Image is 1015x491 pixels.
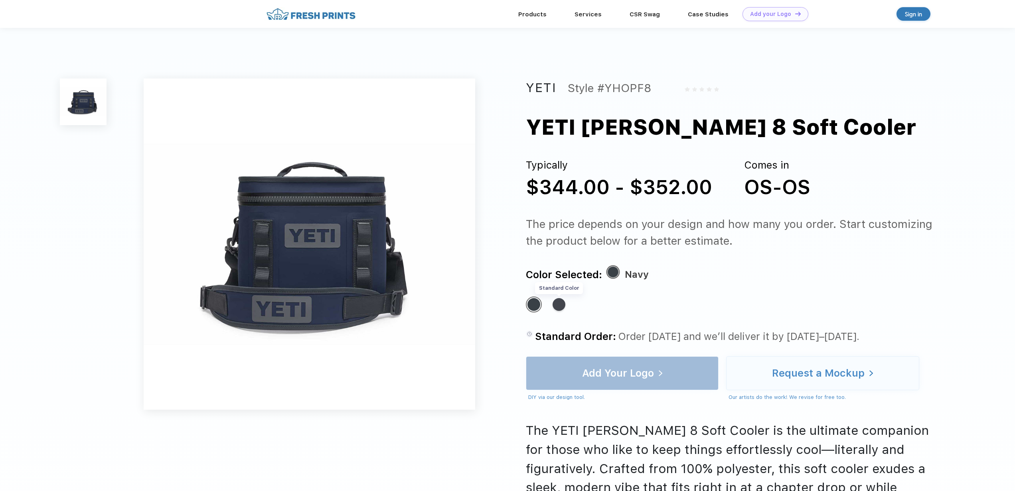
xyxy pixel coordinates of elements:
div: Typically [526,157,712,173]
img: func=resize&h=640 [144,79,475,410]
img: gray_star.svg [699,87,704,92]
a: Sign in [897,7,930,21]
div: Request a Mockup [772,369,865,377]
span: Standard Order: [535,330,616,342]
img: white arrow [869,370,873,376]
div: YETI [PERSON_NAME] 8 Soft Cooler [526,112,916,143]
img: gray_star.svg [714,87,719,92]
div: Style #YHOPF8 [568,79,651,98]
img: fo%20logo%202.webp [264,7,358,21]
div: Navy [625,266,649,283]
div: Color Selected: [526,266,602,283]
a: Products [518,11,547,18]
img: gray_star.svg [685,87,689,92]
img: func=resize&h=100 [60,79,107,125]
div: YETI [526,79,557,98]
img: DT [795,12,801,16]
div: OS-OS [744,173,810,202]
div: Our artists do the work! We revise for free too. [729,393,919,401]
div: The price depends on your design and how many you order. Start customizing the product below for ... [526,216,942,249]
img: gray_star.svg [692,87,697,92]
img: gray_star.svg [707,87,711,92]
div: Charcoal [553,298,565,311]
img: standard order [526,330,533,338]
div: Add your Logo [750,11,791,18]
div: Sign in [905,10,922,19]
div: Comes in [744,157,810,173]
span: Order [DATE] and we’ll deliver it by [DATE]–[DATE]. [618,330,859,342]
div: DIY via our design tool. [528,393,719,401]
div: $344.00 - $352.00 [526,173,712,202]
div: Navy [527,298,540,311]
